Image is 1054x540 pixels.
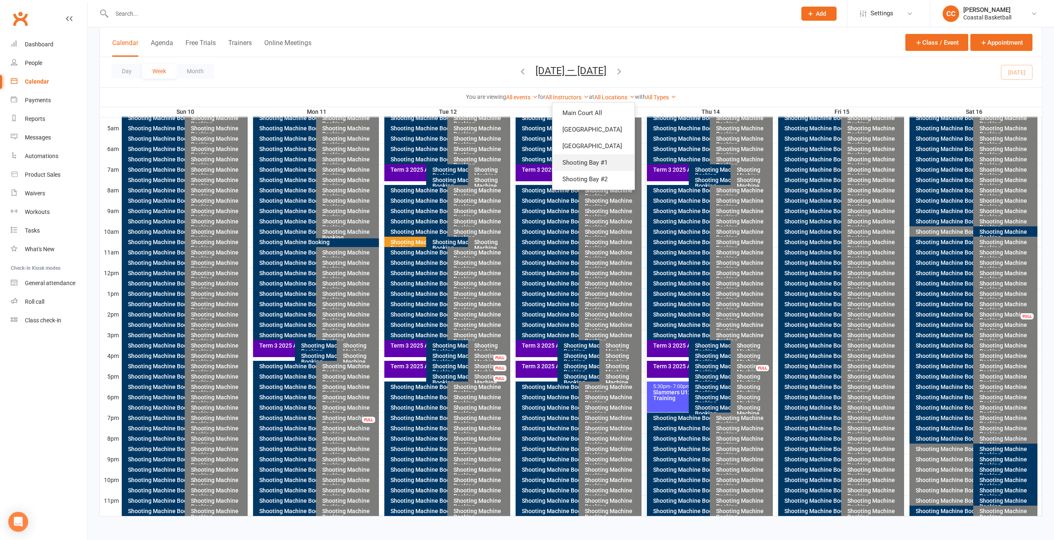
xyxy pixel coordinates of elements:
[11,110,87,128] a: Reports
[695,177,763,189] div: Shooting Machine Booking
[128,115,238,121] div: Shooting Machine Booking
[390,239,458,251] div: Shooting Machine Booking
[322,250,377,261] div: Shooting Machine Booking
[186,39,216,57] button: Free Trials
[390,136,500,142] div: Shooting Machine Booking
[979,125,1036,137] div: Shooting Machine Booking
[915,177,1028,183] div: Shooting Machine Booking
[128,281,238,286] div: Shooting Machine Booking
[191,281,246,292] div: Shooting Machine Booking
[11,184,87,203] a: Waivers
[979,250,1036,261] div: Shooting Machine Booking
[128,208,238,214] div: Shooting Machine Booking
[915,239,1028,245] div: Shooting Machine Booking
[979,229,1036,240] div: Shooting Machine Booking
[653,218,763,224] div: Shooting Machine Booking
[716,218,771,230] div: Shooting Machine Booking
[259,208,369,214] div: Shooting Machine Booking
[390,187,500,193] div: Shooting Machine Booking
[259,187,369,193] div: Shooting Machine Booking
[453,198,509,209] div: Shooting Machine Booking
[915,250,1028,255] div: Shooting Machine Booking
[716,229,771,240] div: Shooting Machine Booking
[259,177,369,183] div: Shooting Machine Booking
[25,97,51,103] div: Payments
[847,250,902,261] div: Shooting Machine Booking
[584,239,640,251] div: Shooting Machine Booking
[322,208,377,220] div: Shooting Machine Booking
[716,270,771,282] div: Shooting Machine Booking
[653,136,763,142] div: Shooting Machine Booking
[784,167,894,173] div: Shooting Machine Booking
[390,125,500,131] div: Shooting Machine Booking
[521,187,632,193] div: Shooting Machine Booking
[915,198,1028,204] div: Shooting Machine Booking
[453,115,509,127] div: Shooting Machine Booking
[915,218,1028,224] div: Shooting Machine Booking
[716,198,771,209] div: Shooting Machine Booking
[584,250,640,261] div: Shooting Machine Booking
[979,167,1036,178] div: Shooting Machine Booking
[191,136,246,147] div: Shooting Machine Booking
[521,260,632,266] div: Shooting Machine Booking
[653,270,763,276] div: Shooting Machine Booking
[653,250,763,255] div: Shooting Machine Booking
[259,136,369,142] div: Shooting Machine Booking
[191,250,246,261] div: Shooting Machine Booking
[25,134,51,141] div: Messages
[453,136,509,147] div: Shooting Machine Booking
[784,239,894,245] div: Shooting Machine Booking
[847,167,902,178] div: Shooting Machine Booking
[474,177,508,194] div: Shooting Machine Booking
[191,239,246,251] div: Shooting Machine Booking
[584,270,640,282] div: Shooting Machine Booking
[716,187,771,199] div: Shooting Machine Booking
[453,270,509,282] div: Shooting Machine Booking
[979,208,1036,220] div: Shooting Machine Booking
[653,146,763,152] div: Shooting Machine Booking
[191,218,246,230] div: Shooting Machine Booking
[915,270,1028,276] div: Shooting Machine Booking
[466,94,506,100] strong: You are viewing
[521,125,632,131] div: Shooting Machine Booking
[25,280,75,286] div: General attendance
[128,187,238,193] div: Shooting Machine Booking
[915,136,1028,142] div: Shooting Machine Booking
[11,72,87,91] a: Calendar
[716,250,771,261] div: Shooting Machine Booking
[121,107,252,117] th: Sun 10
[635,94,646,100] strong: with
[259,260,369,266] div: Shooting Machine Booking
[390,229,500,235] div: Shooting Machine Booking
[915,167,1028,173] div: Shooting Machine Booking
[915,229,1028,235] div: Shooting Machine Booking
[322,260,377,271] div: Shooting Machine Booking
[259,281,369,286] div: Shooting Machine Booking
[979,136,1036,147] div: Shooting Machine Booking
[322,187,377,199] div: Shooting Machine Booking
[453,218,509,230] div: Shooting Machine Booking
[453,125,509,137] div: Shooting Machine Booking
[784,136,894,142] div: Shooting Machine Booking
[584,260,640,271] div: Shooting Machine Booking
[111,64,142,79] button: Day
[322,136,377,147] div: Shooting Machine Booking
[191,187,246,199] div: Shooting Machine Booking
[25,41,53,48] div: Dashboard
[535,65,606,77] button: [DATE] — [DATE]
[259,218,369,224] div: Shooting Machine Booking
[653,229,763,235] div: Shooting Machine Booking
[847,177,902,189] div: Shooting Machine Booking
[474,167,508,184] div: Shooting Machine Booking
[589,94,594,100] strong: at
[11,293,87,311] a: Roll call
[847,136,902,147] div: Shooting Machine Booking
[100,123,121,133] th: 5am
[646,94,676,101] a: All Types
[716,260,771,271] div: Shooting Machine Booking
[915,115,1028,121] div: Shooting Machine Booking
[322,177,377,189] div: Shooting Machine Booking
[128,229,238,235] div: Shooting Machine Booking
[908,107,1042,117] th: Sat 16
[259,167,369,173] div: Shooting Machine Booking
